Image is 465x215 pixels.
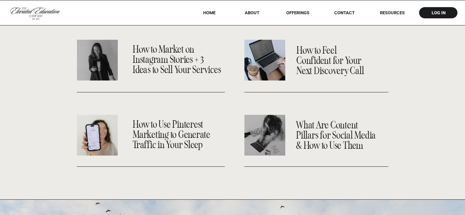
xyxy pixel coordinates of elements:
[370,10,414,15] a: RESOURCES
[330,10,359,15] a: Contact
[194,10,224,15] a: HOME
[296,45,371,75] a: How to Feel Confident for Your Next Discovery Call
[134,2,331,15] h3: I sure hope so because the value doesn't stop there!
[133,44,223,76] a: How to Market on Instagram Stories + 3 Ideas to Sell Your Services
[276,10,319,15] a: offerings
[133,119,219,151] a: How to Use Pinterest Marketing to Generate Traffic in Your Sleep
[240,10,264,15] a: About
[296,120,380,150] a: What Are Content Pillars for Social Media & How to Use Them
[425,10,452,15] a: log in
